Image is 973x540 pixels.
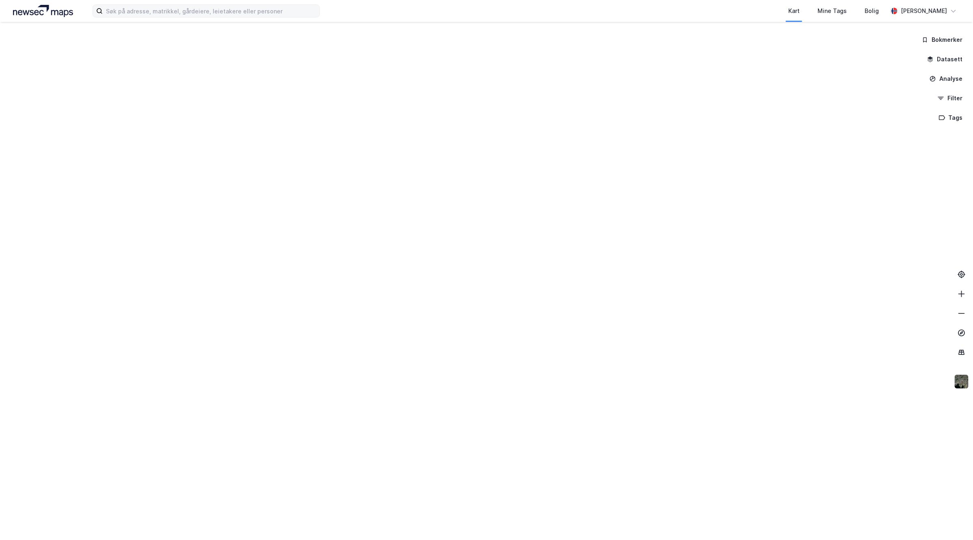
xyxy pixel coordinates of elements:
iframe: Chat Widget [932,501,973,540]
div: Mine Tags [818,6,847,16]
div: [PERSON_NAME] [901,6,947,16]
input: Søk på adresse, matrikkel, gårdeiere, leietakere eller personer [103,5,319,17]
img: logo.a4113a55bc3d86da70a041830d287a7e.svg [13,5,73,17]
div: Bolig [865,6,879,16]
div: Kart [788,6,800,16]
